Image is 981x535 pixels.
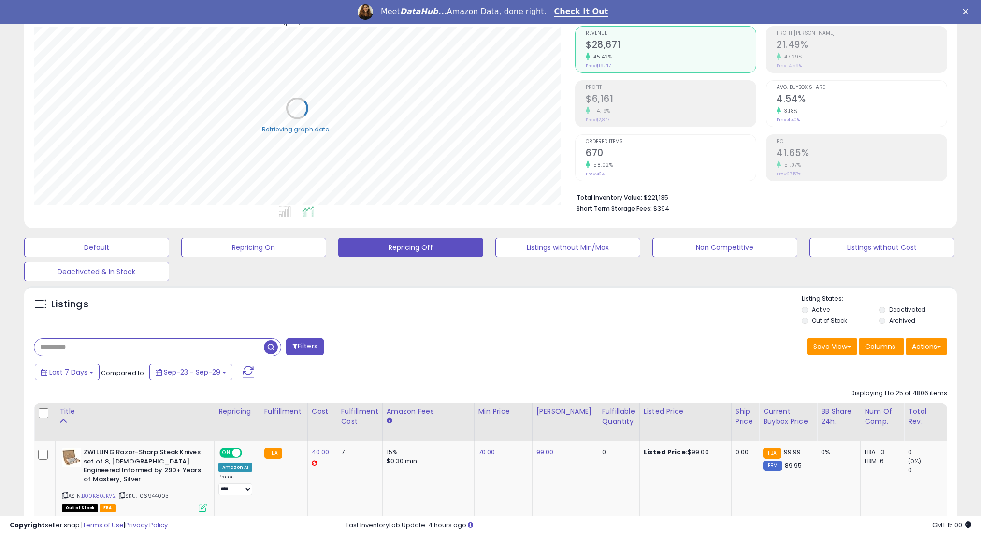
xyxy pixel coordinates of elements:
[908,466,947,475] div: 0
[777,63,802,69] small: Prev: 14.59%
[338,238,483,257] button: Repricing Off
[821,406,856,427] div: BB Share 24h.
[590,161,613,169] small: 58.02%
[241,449,256,457] span: OFF
[906,338,947,355] button: Actions
[586,31,756,36] span: Revenue
[218,406,256,417] div: Repricing
[586,93,756,106] h2: $6,161
[781,53,802,60] small: 47.29%
[777,31,947,36] span: Profit [PERSON_NAME]
[781,107,798,115] small: 3.18%
[602,448,632,457] div: 0
[358,4,373,20] img: Profile image for Georgie
[851,389,947,398] div: Displaying 1 to 25 of 4806 items
[62,448,81,467] img: 51DYA-eCtkL._SL40_.jpg
[49,367,87,377] span: Last 7 Days
[59,406,210,417] div: Title
[577,193,642,202] b: Total Inventory Value:
[586,139,756,145] span: Ordered Items
[218,463,252,472] div: Amazon AI
[777,93,947,106] h2: 4.54%
[35,364,100,380] button: Last 7 Days
[218,474,253,495] div: Preset:
[536,448,554,457] a: 99.00
[220,449,232,457] span: ON
[802,294,957,304] p: Listing States:
[264,448,282,459] small: FBA
[62,504,98,512] span: All listings that are currently out of stock and unavailable for purchase on Amazon
[812,305,830,314] label: Active
[387,417,392,425] small: Amazon Fees.
[387,406,470,417] div: Amazon Fees
[381,7,547,16] div: Meet Amazon Data, done right.
[312,406,333,417] div: Cost
[812,317,847,325] label: Out of Stock
[908,448,947,457] div: 0
[387,448,467,457] div: 15%
[10,521,168,530] div: seller snap | |
[554,7,608,17] a: Check It Out
[82,492,116,500] a: B00K80JKV2
[777,147,947,160] h2: 41.65%
[100,504,116,512] span: FBA
[10,521,45,530] strong: Copyright
[24,262,169,281] button: Deactivated & In Stock
[586,39,756,52] h2: $28,671
[644,448,724,457] div: $99.00
[784,448,801,457] span: 99.99
[400,7,447,16] i: DataHub...
[652,238,797,257] button: Non Competitive
[24,238,169,257] button: Default
[590,53,612,60] small: 45.42%
[908,457,922,465] small: (0%)
[264,406,303,417] div: Fulfillment
[865,406,900,427] div: Num of Comp.
[117,492,171,500] span: | SKU: 1069440031
[125,521,168,530] a: Privacy Policy
[586,171,605,177] small: Prev: 424
[781,161,801,169] small: 51.07%
[602,406,635,427] div: Fulfillable Quantity
[181,238,326,257] button: Repricing On
[478,448,495,457] a: 70.00
[644,406,727,417] div: Listed Price
[736,406,755,427] div: Ship Price
[821,448,853,457] div: 0%
[763,406,813,427] div: Current Buybox Price
[763,448,781,459] small: FBA
[644,448,688,457] b: Listed Price:
[963,9,972,14] div: Close
[590,107,610,115] small: 114.19%
[577,191,940,202] li: $221,135
[865,457,896,465] div: FBM: 6
[889,317,915,325] label: Archived
[889,305,925,314] label: Deactivated
[653,204,669,213] span: $394
[346,521,972,530] div: Last InventoryLab Update: 4 hours ago.
[865,342,895,351] span: Columns
[83,521,124,530] a: Terms of Use
[149,364,232,380] button: Sep-23 - Sep-29
[932,521,971,530] span: 2025-10-7 15:00 GMT
[536,406,594,417] div: [PERSON_NAME]
[262,125,332,133] div: Retrieving graph data..
[777,171,801,177] small: Prev: 27.57%
[478,406,528,417] div: Min Price
[777,39,947,52] h2: 21.49%
[763,461,782,471] small: FBM
[84,448,201,486] b: ZWILLING Razor-Sharp Steak Knives set of 8, [DEMOGRAPHIC_DATA] Engineered Informed by 290+ Years ...
[312,448,330,457] a: 40.00
[341,406,378,427] div: Fulfillment Cost
[807,338,857,355] button: Save View
[51,298,88,311] h5: Listings
[387,457,467,465] div: $0.30 min
[586,117,609,123] small: Prev: $2,877
[586,147,756,160] h2: 670
[62,448,207,511] div: ASIN:
[865,448,896,457] div: FBA: 13
[777,85,947,90] span: Avg. Buybox Share
[777,139,947,145] span: ROI
[495,238,640,257] button: Listings without Min/Max
[164,367,220,377] span: Sep-23 - Sep-29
